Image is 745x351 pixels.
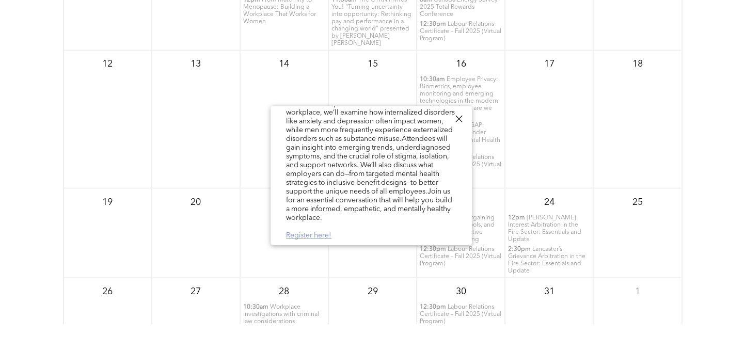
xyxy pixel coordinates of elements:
[628,55,647,73] p: 18
[286,28,456,241] div: Mental health affects everyone—but not always in the same way. In this thought-provoking session,...
[243,304,319,324] span: Workplace investigations with criminal law considerations
[363,55,382,73] p: 15
[540,193,559,211] p: 24
[186,193,205,211] p: 20
[420,245,446,252] span: 12:30pm
[420,304,501,324] span: Labour Relations Certificate – Fall 2025 (Virtual Program)
[540,282,559,300] p: 31
[420,246,501,266] span: Labour Relations Certificate – Fall 2025 (Virtual Program)
[508,214,581,242] span: [PERSON_NAME] Interest Arbitration in the Fire Sector: Essentials and Update
[186,282,205,300] p: 27
[286,232,331,239] a: Register here!
[628,282,647,300] p: 1
[420,21,501,42] span: Labour Relations Certificate – Fall 2025 (Virtual Program)
[452,282,470,300] p: 30
[420,76,498,119] span: Employee Privacy: Biometrics, employee monitoring and emerging technologies in the modern workpla...
[98,55,117,73] p: 12
[508,246,585,274] span: Lancaster’s Grievance Arbitration in the Fire Sector: Essentials and Update
[186,55,205,73] p: 13
[98,193,117,211] p: 19
[452,55,470,73] p: 16
[420,21,446,28] span: 12:30pm
[363,282,382,300] p: 29
[508,214,525,221] span: 12pm
[628,193,647,211] p: 25
[540,55,559,73] p: 17
[98,282,117,300] p: 26
[243,303,268,310] span: 10:30am
[275,55,293,73] p: 14
[275,282,293,300] p: 28
[420,303,446,310] span: 12:30pm
[508,245,531,252] span: 2:30pm
[420,76,445,83] span: 10:30am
